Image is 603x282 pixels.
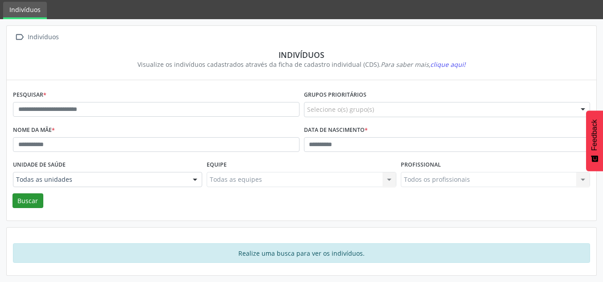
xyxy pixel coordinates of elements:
[430,60,466,69] span: clique aqui!
[3,2,47,19] a: Indivíduos
[13,243,590,263] div: Realize uma busca para ver os indivíduos.
[13,88,46,102] label: Pesquisar
[13,31,60,44] a:  Indivíduos
[26,31,60,44] div: Indivíduos
[13,123,55,137] label: Nome da mãe
[12,193,43,208] button: Buscar
[13,158,66,172] label: Unidade de saúde
[19,60,584,69] div: Visualize os indivíduos cadastrados através da ficha de cadastro individual (CDS).
[307,105,374,114] span: Selecione o(s) grupo(s)
[19,50,584,60] div: Indivíduos
[586,110,603,171] button: Feedback - Mostrar pesquisa
[13,31,26,44] i: 
[304,123,368,137] label: Data de nascimento
[16,175,184,184] span: Todas as unidades
[401,158,441,172] label: Profissional
[591,119,599,151] span: Feedback
[304,88,366,102] label: Grupos prioritários
[381,60,466,69] i: Para saber mais,
[207,158,227,172] label: Equipe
